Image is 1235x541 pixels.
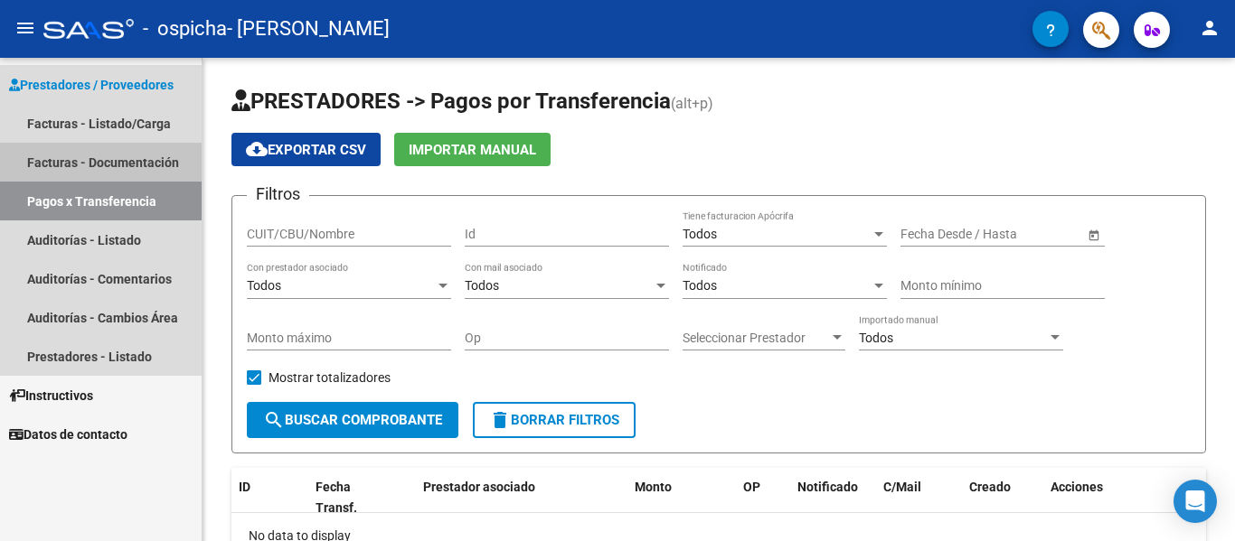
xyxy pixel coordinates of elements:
[489,409,511,431] mat-icon: delete
[246,138,268,160] mat-icon: cloud_download
[473,402,636,438] button: Borrar Filtros
[743,480,760,494] span: OP
[227,9,390,49] span: - [PERSON_NAME]
[859,331,893,345] span: Todos
[1084,225,1103,244] button: Open calendar
[489,412,619,428] span: Borrar Filtros
[1043,468,1206,527] datatable-header-cell: Acciones
[14,17,36,39] mat-icon: menu
[9,424,127,444] span: Datos de contacto
[247,402,458,438] button: Buscar Comprobante
[1199,17,1221,39] mat-icon: person
[635,480,672,494] span: Monto
[263,409,285,431] mat-icon: search
[671,95,713,112] span: (alt+p)
[1174,480,1217,523] div: Open Intercom Messenger
[790,468,876,527] datatable-header-cell: Notificado
[962,468,1043,527] datatable-header-cell: Creado
[9,386,93,406] span: Instructivos
[972,227,1061,242] input: End date
[1051,480,1103,494] span: Acciones
[416,468,627,527] datatable-header-cell: Prestador asociado
[316,480,357,515] span: Fecha Transf.
[231,133,381,166] button: Exportar CSV
[409,142,536,158] span: Importar Manual
[269,367,391,388] span: Mostrar totalizadores
[394,133,551,166] button: Importar Manual
[683,331,829,346] span: Seleccionar Prestador
[231,89,671,114] span: PRESTADORES -> Pagos por Transferencia
[263,412,442,428] span: Buscar Comprobante
[736,468,790,527] datatable-header-cell: OP
[883,480,921,494] span: C/Mail
[627,468,736,527] datatable-header-cell: Monto
[969,480,1011,494] span: Creado
[247,182,309,207] h3: Filtros
[465,278,499,293] span: Todos
[239,480,250,494] span: ID
[683,278,717,293] span: Todos
[308,468,390,527] datatable-header-cell: Fecha Transf.
[247,278,281,293] span: Todos
[900,227,957,242] input: Start date
[231,468,308,527] datatable-header-cell: ID
[143,9,227,49] span: - ospicha
[423,480,535,494] span: Prestador asociado
[683,227,717,241] span: Todos
[246,142,366,158] span: Exportar CSV
[797,480,858,494] span: Notificado
[876,468,962,527] datatable-header-cell: C/Mail
[9,75,174,95] span: Prestadores / Proveedores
